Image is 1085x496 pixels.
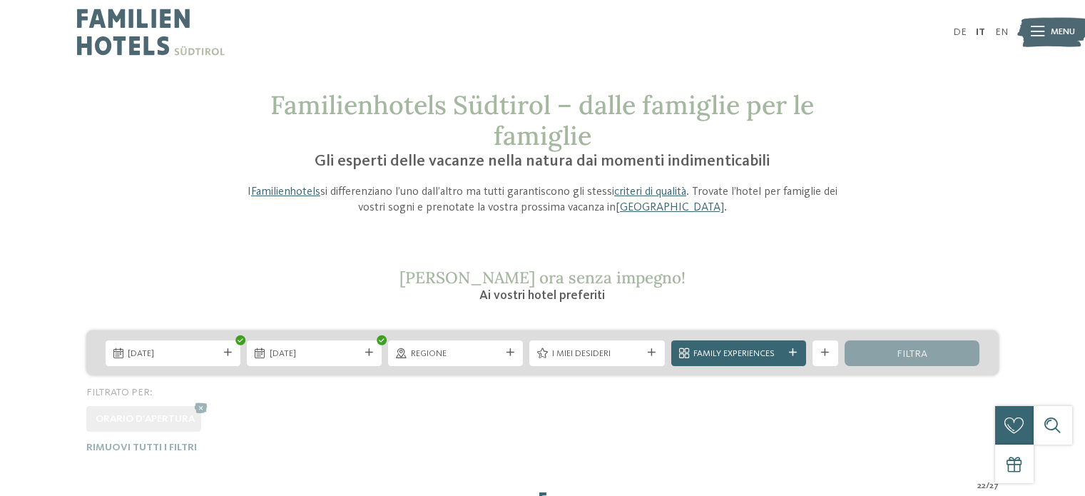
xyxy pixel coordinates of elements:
span: Ai vostri hotel preferiti [479,289,605,302]
a: IT [976,27,985,37]
p: I si differenziano l’uno dall’altro ma tutti garantiscono gli stessi . Trovate l’hotel per famigl... [238,184,848,216]
a: criteri di qualità [614,186,686,198]
span: I miei desideri [552,348,642,360]
span: Family Experiences [693,348,783,360]
span: 27 [989,480,999,492]
span: 22 [977,480,986,492]
a: EN [995,27,1008,37]
a: DE [953,27,967,37]
span: Regione [411,348,501,360]
span: / [986,480,989,492]
span: Menu [1051,26,1075,39]
a: [GEOGRAPHIC_DATA] [616,202,724,213]
span: Gli esperti delle vacanze nella natura dai momenti indimenticabili [315,153,770,169]
span: [DATE] [128,348,218,360]
a: Familienhotels [251,186,320,198]
span: [PERSON_NAME] ora senza impegno! [399,267,686,288]
span: [DATE] [270,348,360,360]
span: Familienhotels Südtirol – dalle famiglie per le famiglie [270,88,814,152]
